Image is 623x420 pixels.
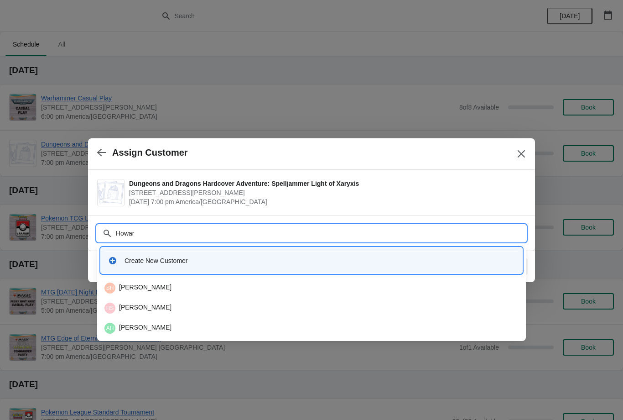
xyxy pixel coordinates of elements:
span: Dungeons and Dragons Hardcover Adventure: Spelljammer Light of Xaryxis [129,179,521,188]
li: Howard Sonnier [97,297,526,317]
button: Close [513,146,530,162]
li: Shane Howard [97,279,526,297]
span: Howard Sonnier [104,303,115,314]
span: Allen Howard [104,323,115,334]
div: [PERSON_NAME] [104,303,519,314]
div: [PERSON_NAME] [104,283,519,294]
input: Search customer name or email [115,225,526,241]
div: Create New Customer [125,256,515,265]
span: [STREET_ADDRESS][PERSON_NAME] [129,188,521,197]
span: Shane Howard [104,283,115,294]
text: SH [106,285,114,291]
li: Allen Howard [97,317,526,337]
text: HS [106,305,114,311]
h2: Assign Customer [112,147,188,158]
span: [DATE] 7:00 pm America/[GEOGRAPHIC_DATA] [129,197,521,206]
img: Dungeons and Dragons Hardcover Adventure: Spelljammer Light of Xaryxis | 2040 Louetta Rd Ste I Sp... [98,181,124,203]
text: AH [106,325,114,331]
div: [PERSON_NAME] [104,323,519,334]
